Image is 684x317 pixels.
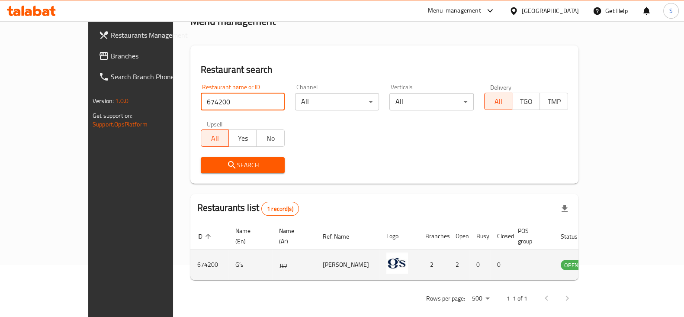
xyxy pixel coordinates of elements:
span: 1.0.0 [115,95,128,107]
span: All [488,95,509,108]
span: Name (Ar) [279,226,305,246]
p: 1-1 of 1 [507,293,527,304]
span: Search [208,160,278,171]
button: All [484,93,512,110]
button: Yes [228,129,257,147]
th: Busy [469,223,490,249]
span: OPEN [561,260,582,270]
input: Search for restaurant name or ID.. [201,93,285,110]
h2: Menu management [190,14,276,28]
span: TGO [516,95,536,108]
a: Support.OpsPlatform [93,119,148,130]
a: Branches [92,45,202,66]
a: Restaurants Management [92,25,202,45]
span: TMP [543,95,564,108]
td: 2 [449,249,469,280]
div: Rows per page: [469,292,493,305]
span: 1 record(s) [262,205,299,213]
td: 0 [490,249,511,280]
th: Open [449,223,469,249]
span: Search Branch Phone [111,71,196,82]
h2: Restaurants list [197,201,299,216]
button: All [201,129,229,147]
td: [PERSON_NAME] [316,249,379,280]
button: Search [201,157,285,173]
button: TMP [539,93,568,110]
button: No [256,129,284,147]
span: Get support on: [93,110,132,121]
h2: Restaurant search [201,63,568,76]
div: [GEOGRAPHIC_DATA] [522,6,579,16]
div: Menu-management [428,6,481,16]
img: G’s [386,252,408,274]
td: جيز [272,249,316,280]
td: 0 [469,249,490,280]
div: Export file [554,198,575,219]
p: Rows per page: [426,293,465,304]
div: All [295,93,379,110]
button: TGO [512,93,540,110]
label: Upsell [207,121,223,127]
div: OPEN [561,260,582,270]
span: Branches [111,51,196,61]
table: enhanced table [190,223,629,280]
a: Search Branch Phone [92,66,202,87]
span: Version: [93,95,114,107]
th: Branches [418,223,449,249]
label: Delivery [490,84,512,90]
td: 2 [418,249,449,280]
div: All [389,93,473,110]
span: POS group [518,226,543,246]
th: Logo [379,223,418,249]
span: All [205,132,225,145]
span: Ref. Name [323,231,360,242]
span: S [669,6,673,16]
span: No [260,132,281,145]
span: Yes [232,132,253,145]
span: Status [561,231,589,242]
span: ID [197,231,214,242]
td: G’s [228,249,272,280]
span: Restaurants Management [111,30,196,40]
span: Name (En) [235,226,262,246]
th: Closed [490,223,511,249]
td: 674200 [190,249,228,280]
